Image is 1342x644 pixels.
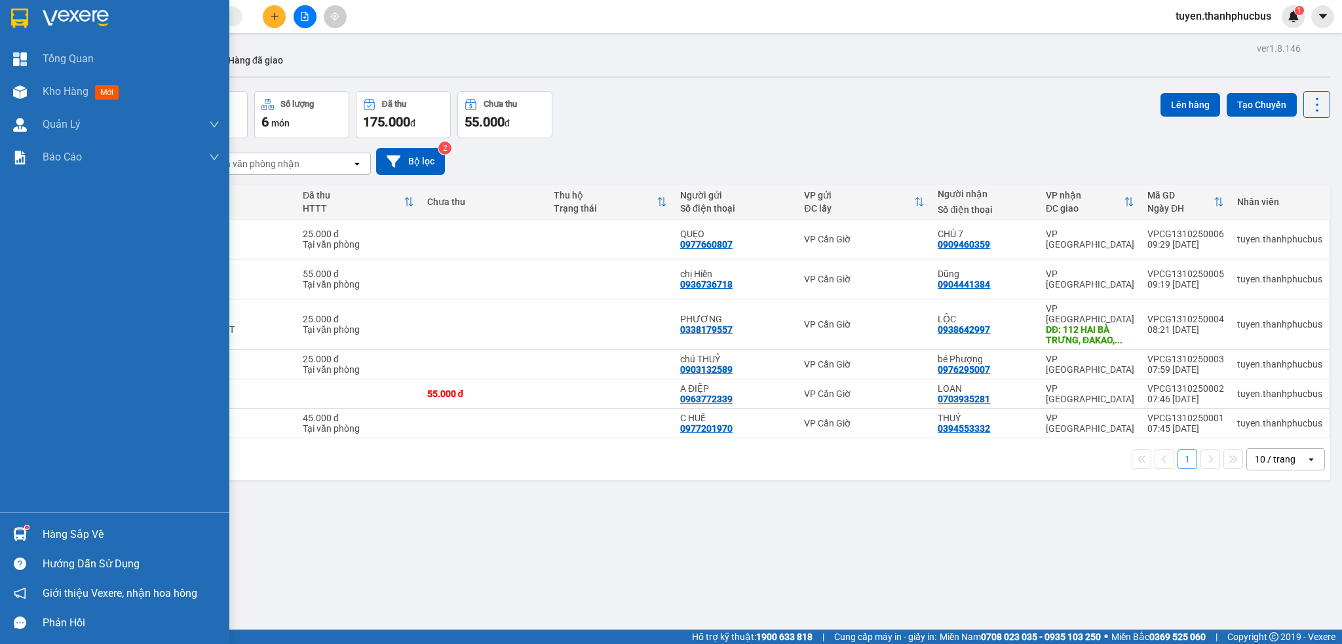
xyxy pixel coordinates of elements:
[183,190,290,200] div: Tên món
[1147,413,1224,423] div: VPCG1310250001
[81,19,130,81] b: Gửi khách hàng
[804,234,925,244] div: VP Cần Giờ
[294,5,316,28] button: file-add
[804,319,925,330] div: VP Cần Giờ
[13,527,27,541] img: warehouse-icon
[303,279,414,290] div: Tại văn phòng
[680,423,733,434] div: 0977201970
[1237,274,1322,284] div: tuyen.thanhphucbus
[183,314,290,324] div: HỒ SƠ
[356,91,451,138] button: Đã thu175.000đ
[209,152,220,162] span: down
[303,203,404,214] div: HTTT
[938,394,990,404] div: 0703935281
[1295,6,1304,15] sup: 1
[804,190,914,200] div: VP gửi
[303,229,414,239] div: 25.000 đ
[43,85,88,98] span: Kho hàng
[43,116,81,132] span: Quản Lý
[547,185,674,219] th: Toggle SortBy
[1046,269,1134,290] div: VP [GEOGRAPHIC_DATA]
[1147,203,1214,214] div: Ngày ĐH
[680,364,733,375] div: 0903132589
[1104,634,1108,639] span: ⚪️
[938,423,990,434] div: 0394553332
[303,364,414,375] div: Tại văn phòng
[16,16,82,82] img: logo.jpg
[1147,269,1224,279] div: VPCG1310250005
[1165,8,1282,24] span: tuyen.thanhphucbus
[330,12,339,21] span: aim
[938,239,990,250] div: 0909460359
[1147,364,1224,375] div: 07:59 [DATE]
[1160,93,1220,117] button: Lên hàng
[303,190,404,200] div: Đã thu
[13,85,27,99] img: warehouse-icon
[300,12,309,21] span: file-add
[938,354,1033,364] div: bé Phượng
[680,394,733,404] div: 0963772339
[680,383,792,394] div: A ĐIỆP
[254,91,349,138] button: Số lượng6món
[14,587,26,599] span: notification
[680,314,792,324] div: PHƯƠNG
[43,554,220,574] div: Hướng dẫn sử dụng
[938,229,1033,239] div: CHÚ 7
[505,118,510,128] span: đ
[940,630,1101,644] span: Miền Nam
[11,9,28,28] img: logo-vxr
[363,114,410,130] span: 175.000
[376,148,445,175] button: Bộ lọc
[680,269,792,279] div: chị Hiền
[1147,394,1224,404] div: 07:46 [DATE]
[938,189,1033,199] div: Người nhận
[95,85,119,100] span: mới
[680,229,792,239] div: QUẸO
[484,100,517,109] div: Chưa thu
[1147,279,1224,290] div: 09:19 [DATE]
[427,197,541,207] div: Chưa thu
[438,142,451,155] sup: 2
[14,558,26,570] span: question-circle
[680,324,733,335] div: 0338179557
[804,388,925,399] div: VP Cần Giờ
[13,151,27,164] img: solution-icon
[183,203,290,214] div: Ghi chú
[938,204,1033,215] div: Số điện thoại
[938,413,1033,423] div: THUÝ
[1216,630,1217,644] span: |
[13,118,27,132] img: warehouse-icon
[1046,383,1134,404] div: VP [GEOGRAPHIC_DATA]
[1046,203,1124,214] div: ĐC giao
[1046,190,1124,200] div: VP nhận
[1178,449,1197,469] button: 1
[183,274,290,284] div: đồng hồ
[209,119,220,130] span: down
[680,190,792,200] div: Người gửi
[1257,41,1301,56] div: ver 1.8.146
[680,203,792,214] div: Số điện thoại
[834,630,936,644] span: Cung cấp máy in - giấy in:
[465,114,505,130] span: 55.000
[1317,10,1329,22] span: caret-down
[303,423,414,434] div: Tại văn phòng
[457,91,552,138] button: Chưa thu55.000đ
[13,52,27,66] img: dashboard-icon
[804,274,925,284] div: VP Cần Giờ
[1046,324,1134,345] div: DĐ: 112 HAI BÀ TRƯNG, ĐAKAO, Q1
[303,413,414,423] div: 45.000 đ
[183,388,290,399] div: KHÔ
[410,118,415,128] span: đ
[382,100,406,109] div: Đã thu
[1147,354,1224,364] div: VPCG1310250003
[280,100,314,109] div: Số lượng
[938,324,990,335] div: 0938642997
[1255,453,1295,466] div: 10 / trang
[692,630,813,644] span: Hỗ trợ kỹ thuật:
[938,279,990,290] div: 0904441384
[680,413,792,423] div: C HUẾ
[352,159,362,169] svg: open
[427,388,541,399] div: 55.000 đ
[1227,93,1297,117] button: Tạo Chuyến
[797,185,931,219] th: Toggle SortBy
